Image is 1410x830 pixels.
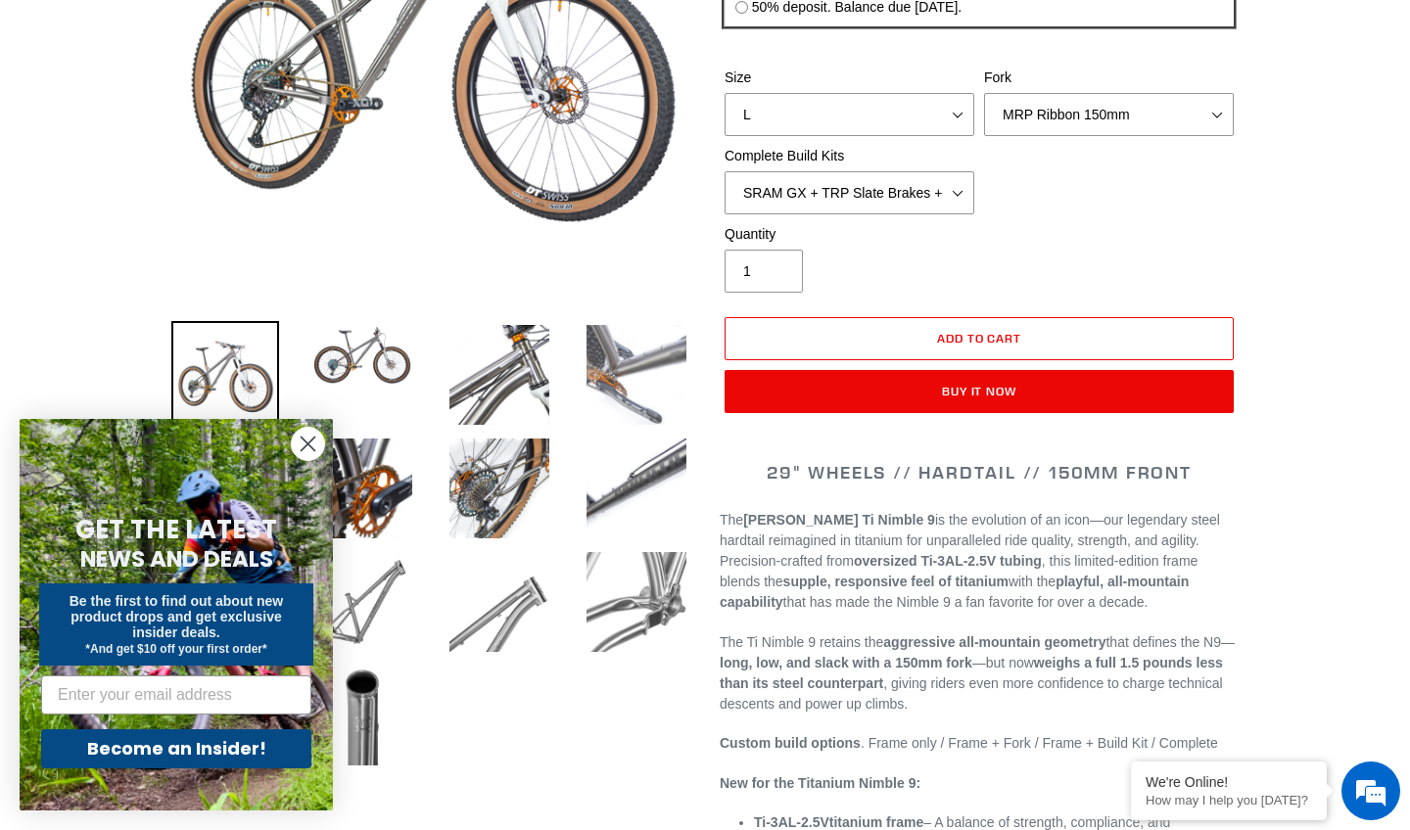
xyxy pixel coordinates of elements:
[70,593,284,640] span: Be the first to find out about new product drops and get exclusive insider deals.
[754,814,829,830] span: Ti-3AL-2.5V
[114,247,270,444] span: We're online!
[720,733,1239,754] p: . Frame only / Frame + Fork / Frame + Build Kit / Complete
[754,814,923,830] strong: titanium frame
[80,543,273,575] span: NEWS AND DEALS
[583,435,690,542] img: Load image into Gallery viewer, TI NIMBLE 9
[583,321,690,429] img: Load image into Gallery viewer, TI NIMBLE 9
[767,461,1192,484] span: 29" WHEELS // HARDTAIL // 150MM FRONT
[308,662,416,769] img: Load image into Gallery viewer, TI NIMBLE 9
[41,675,311,715] input: Enter your email address
[171,321,279,429] img: Load image into Gallery viewer, TI NIMBLE 9
[22,108,51,137] div: Navigation go back
[583,548,690,656] img: Load image into Gallery viewer, TI NIMBLE 9
[937,331,1022,346] span: Add to cart
[308,435,416,542] img: Load image into Gallery viewer, TI NIMBLE 9
[10,534,373,603] textarea: Type your message and hit 'Enter'
[446,435,553,542] img: Load image into Gallery viewer, TI NIMBLE 9
[720,510,1239,613] p: The is the evolution of an icon—our legendary steel hardtail reimagined in titanium for unparalle...
[725,68,974,88] label: Size
[446,321,553,429] img: Load image into Gallery viewer, TI NIMBLE 9
[854,553,1042,569] strong: oversized Ti-3AL-2.5V tubing
[75,512,277,547] span: GET THE LATEST
[743,512,935,528] strong: [PERSON_NAME] Ti Nimble 9
[720,632,1239,715] p: The Ti Nimble 9 retains the that defines the N9— —but now , giving riders even more confidence to...
[725,224,974,245] label: Quantity
[725,370,1234,413] button: Buy it now
[720,735,861,751] strong: Custom build options
[783,574,1009,589] strong: supple, responsive feel of titanium
[984,68,1234,88] label: Fork
[720,655,1223,691] strong: weighs a full 1.5 pounds less than its steel counterpart
[41,729,311,768] button: Become an Insider!
[308,548,416,656] img: Load image into Gallery viewer, TI NIMBLE 9
[725,317,1234,360] button: Add to cart
[85,642,266,656] span: *And get $10 off your first order*
[720,655,972,670] strong: long, low, and slack with a 150mm fork
[883,634,1105,650] strong: aggressive all-mountain geometry
[1146,774,1312,790] div: We're Online!
[63,98,112,147] img: d_696896380_company_1647369064580_696896380
[131,110,358,135] div: Chat with us now
[291,427,325,461] button: Close dialog
[308,321,416,390] img: Load image into Gallery viewer, TI NIMBLE 9
[725,146,974,166] label: Complete Build Kits
[1146,793,1312,807] p: How may I help you today?
[446,548,553,656] img: Load image into Gallery viewer, TI NIMBLE 9
[321,10,368,57] div: Minimize live chat window
[720,775,920,791] strong: New for the Titanium Nimble 9:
